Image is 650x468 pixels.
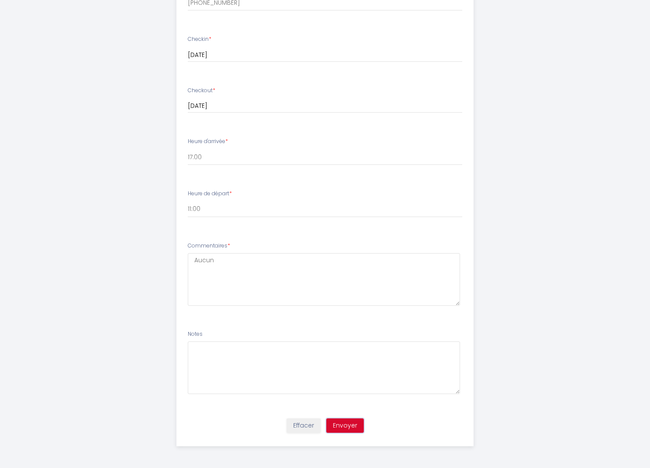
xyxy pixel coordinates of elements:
[188,190,232,198] label: Heure de départ
[188,330,203,338] label: Notes
[188,35,211,43] label: Checkin
[326,418,364,433] button: Envoyer
[287,418,321,433] button: Effacer
[188,87,215,95] label: Checkout
[188,137,228,146] label: Heure d'arrivée
[188,242,230,250] label: Commentaires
